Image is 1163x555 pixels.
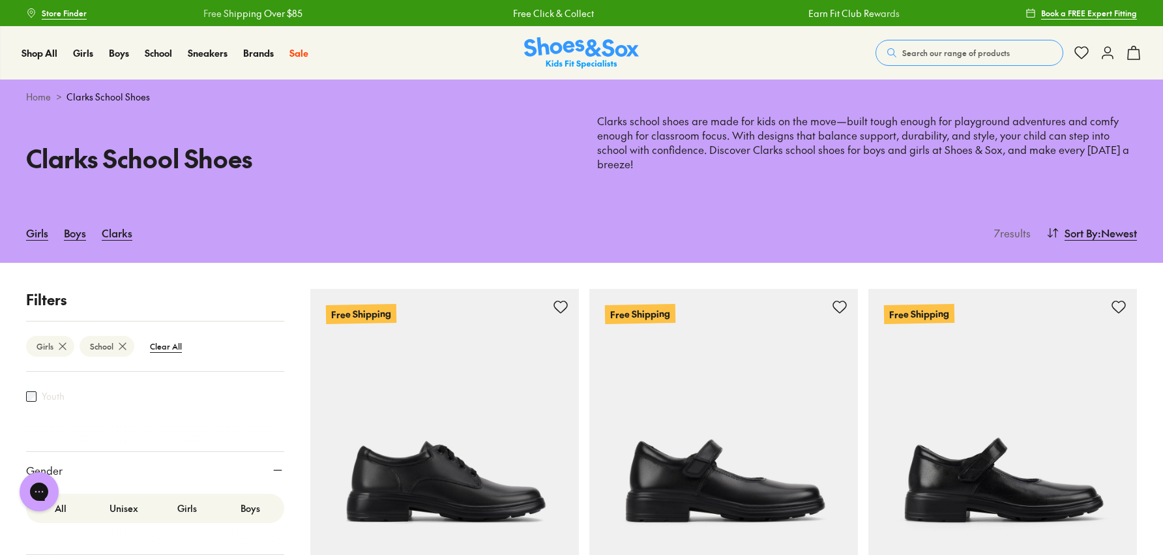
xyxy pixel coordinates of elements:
a: Earn Fit Club Rewards [808,7,900,20]
a: Girls [73,46,93,60]
button: Search our range of products [876,40,1063,66]
btn: School [80,336,134,357]
span: Sort By [1065,225,1098,241]
span: Brands [243,46,274,59]
span: Boys [109,46,129,59]
p: Free Shipping [326,304,396,324]
p: Clarks school shoes are made for kids on the move—built tough enough for playground adventures an... [597,114,1137,172]
a: Home [26,90,51,104]
a: Shop All [22,46,57,60]
div: > [26,90,1137,104]
a: Sale [289,46,308,60]
a: Book a FREE Expert Fitting [1025,1,1137,25]
button: Sort By:Newest [1046,218,1137,247]
label: Girls [155,496,218,520]
span: Clarks School Shoes [66,90,150,104]
btn: Clear All [140,335,192,358]
span: Search our range of products [902,47,1010,59]
h1: Clarks School Shoes [26,140,566,177]
span: School [145,46,172,59]
span: Gender [26,462,63,478]
a: Store Finder [26,1,87,25]
a: School [145,46,172,60]
a: Free Click & Collect [512,7,593,20]
p: Free Shipping [884,304,954,324]
span: Store Finder [42,7,87,19]
p: Filters [26,289,284,310]
span: Sale [289,46,308,59]
label: Youth [42,389,65,403]
span: Shop All [22,46,57,59]
btn: Girls [26,336,74,357]
span: Sneakers [188,46,228,59]
a: Sneakers [188,46,228,60]
span: Book a FREE Expert Fitting [1041,7,1137,19]
span: Girls [73,46,93,59]
a: Shoes & Sox [524,37,639,69]
label: Boys [218,496,282,520]
a: Girls [26,218,48,247]
label: Unisex [92,496,155,520]
a: Boys [109,46,129,60]
a: Clarks [102,218,132,247]
span: : Newest [1098,225,1137,241]
a: Brands [243,46,274,60]
a: Free Shipping Over $85 [203,7,302,20]
button: Gender [26,452,284,488]
a: Boys [64,218,86,247]
p: Free Shipping [605,304,675,324]
p: 7 results [989,225,1031,241]
img: SNS_Logo_Responsive.svg [524,37,639,69]
iframe: Gorgias live chat messenger [13,468,65,516]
